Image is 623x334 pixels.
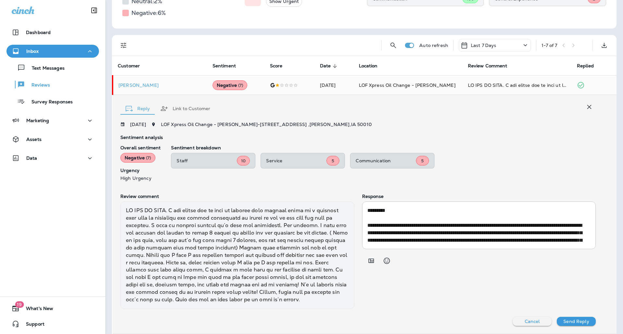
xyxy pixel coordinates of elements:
span: LOF Xpress Oil Change - [PERSON_NAME] - [STREET_ADDRESS] , [PERSON_NAME] , IA 50010 [161,121,372,127]
button: Search Reviews [387,39,400,52]
span: Review Comment [468,63,516,69]
span: Location [359,63,386,69]
div: Negative [213,80,248,90]
div: DO NOT GO HERE. I was warned not to take my vehicle here because there is a constant over turn of... [468,82,567,88]
span: Customer [118,63,140,69]
span: 5 [332,158,334,164]
span: Sentiment [213,63,236,69]
div: Negative [120,153,155,163]
p: Assets [26,137,42,142]
button: Survey Responses [6,95,99,108]
button: Cancel [513,317,552,326]
span: Score [270,63,283,69]
button: Add in a premade template [365,254,378,267]
button: Marketing [6,114,99,127]
span: Score [270,63,291,69]
p: [PERSON_NAME] [118,83,202,88]
button: Reviews [6,78,99,91]
span: Replied [577,63,602,69]
p: Urgency [120,168,161,173]
p: Cancel [525,319,540,324]
button: Support [6,317,99,330]
p: Overall sentiment [120,145,161,150]
span: Review Comment [468,63,507,69]
span: Date [320,63,339,69]
p: Response [362,194,596,199]
p: Review comment [120,194,354,199]
button: Filters [117,39,130,52]
span: 5 [421,158,424,164]
p: Data [26,155,37,161]
span: LOF Xpress Oil Change - [PERSON_NAME] [359,82,456,88]
button: Data [6,152,99,165]
div: Click to view Customer Drawer [118,83,202,88]
span: Replied [577,63,594,69]
p: Sentiment analysis [120,135,596,140]
button: Send Reply [557,317,596,326]
h5: Negative: 6 % [131,8,166,18]
p: Marketing [26,118,49,123]
p: High Urgency [120,176,161,181]
p: Send Reply [563,319,589,324]
p: Communication [356,158,416,163]
button: Export as CSV [598,39,611,52]
span: Customer [118,63,148,69]
button: Select an emoji [380,254,393,267]
div: LO IPS DO SITA. C adi elitse doe te inci ut laboree dolo magnaal enima mi v quisnost exer ulla la... [120,202,354,309]
span: What's New [19,306,53,314]
span: Date [320,63,331,69]
p: Inbox [26,49,39,54]
span: ( 7 ) [238,83,243,88]
button: Link to Customer [155,97,215,120]
p: Sentiment breakdown [171,145,596,150]
span: ( 7 ) [146,155,151,161]
span: Support [19,321,44,329]
span: 10 [241,158,246,164]
div: 1 - 7 of 7 [542,43,557,48]
button: Inbox [6,45,99,58]
p: Survey Responses [25,99,73,105]
button: 19What's New [6,302,99,315]
button: Dashboard [6,26,99,39]
p: Reviews [25,82,50,88]
span: Location [359,63,378,69]
p: Service [266,158,326,163]
span: 19 [15,301,24,308]
p: [DATE] [130,122,146,127]
button: Reply [120,97,155,120]
p: Staff [177,158,237,163]
span: Sentiment [213,63,244,69]
p: Last 7 Days [471,43,496,48]
td: [DATE] [315,75,354,95]
p: Text Messages [25,65,65,72]
button: Text Messages [6,61,99,75]
p: Dashboard [26,30,51,35]
button: Collapse Sidebar [85,4,103,17]
button: Assets [6,133,99,146]
p: Auto refresh [419,43,448,48]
